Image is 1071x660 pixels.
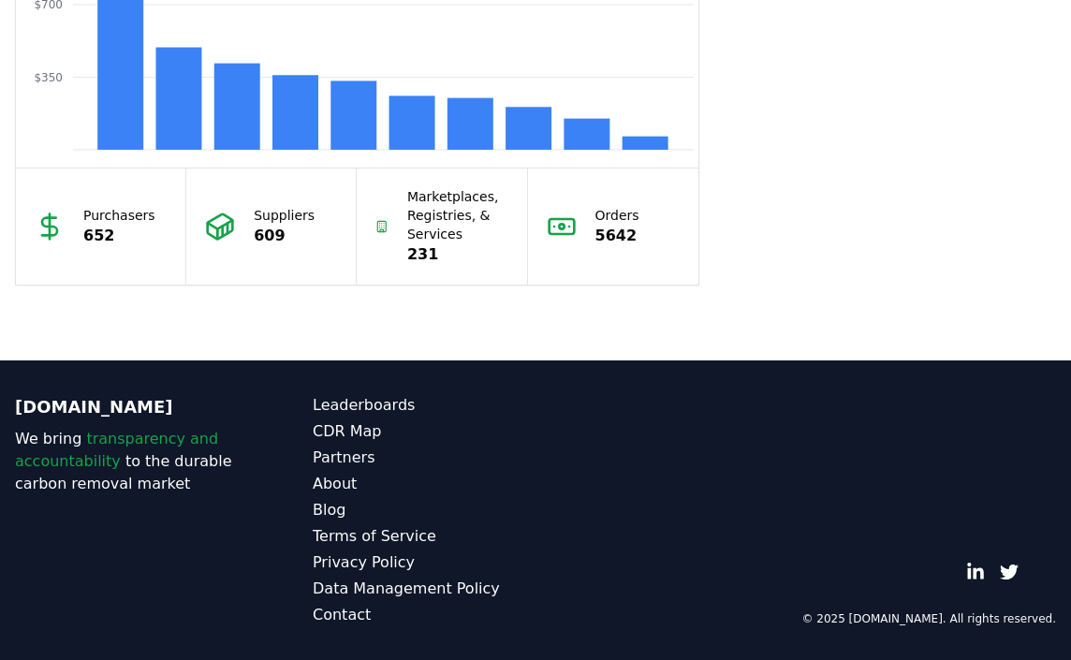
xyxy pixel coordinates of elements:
a: Contact [313,604,535,626]
a: Leaderboards [313,394,535,417]
a: Data Management Policy [313,578,535,600]
a: About [313,473,535,495]
p: Suppliers [254,206,315,225]
a: CDR Map [313,420,535,443]
tspan: $350 [34,71,63,84]
p: We bring to the durable carbon removal market [15,428,238,495]
p: 231 [407,243,508,266]
a: Twitter [1000,563,1019,581]
p: 609 [254,225,315,247]
span: transparency and accountability [15,430,218,470]
p: Marketplaces, Registries, & Services [407,187,508,243]
a: Terms of Service [313,525,535,548]
a: Privacy Policy [313,551,535,574]
p: Purchasers [83,206,155,225]
p: Orders [595,206,639,225]
a: Blog [313,499,535,521]
a: Partners [313,447,535,469]
p: © 2025 [DOMAIN_NAME]. All rights reserved. [801,611,1056,626]
p: 652 [83,225,155,247]
a: LinkedIn [966,563,985,581]
p: [DOMAIN_NAME] [15,394,238,420]
p: 5642 [595,225,639,247]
